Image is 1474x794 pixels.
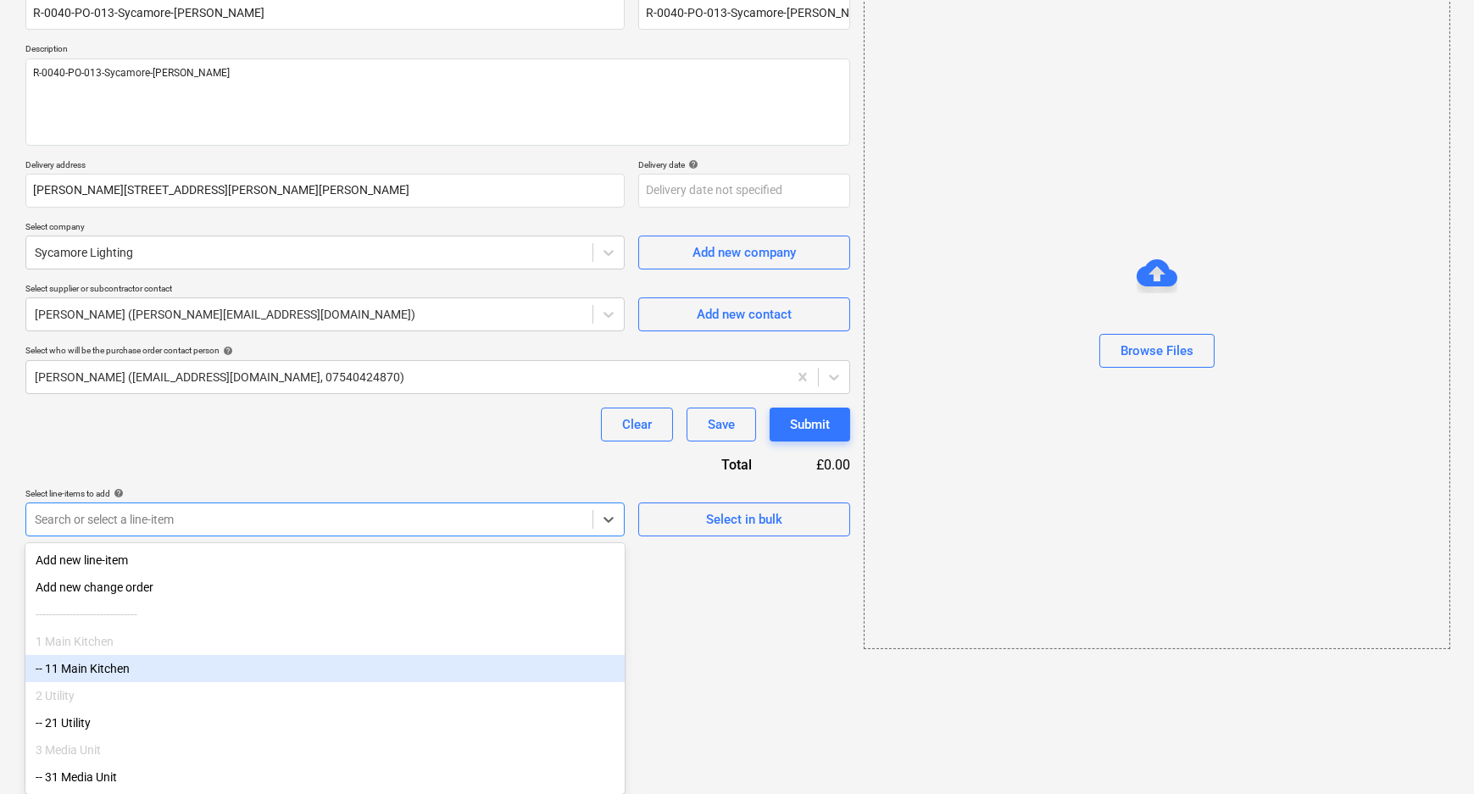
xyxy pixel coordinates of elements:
[25,628,625,655] div: 1 Main Kitchen
[638,502,850,536] button: Select in bulk
[25,601,625,628] div: ------------------------------
[25,174,625,208] input: Delivery address
[25,221,625,236] p: Select company
[25,345,850,356] div: Select who will be the purchase order contact person
[638,297,850,331] button: Add new contact
[1121,340,1193,362] div: Browse Files
[630,455,779,475] div: Total
[25,58,850,146] textarea: R-0040-PO-013-Sycamore-[PERSON_NAME]
[25,159,625,174] p: Delivery address
[708,414,735,436] div: Save
[25,682,625,709] div: 2 Utility
[1389,713,1474,794] iframe: Chat Widget
[25,574,625,601] div: Add new change order
[25,488,625,499] div: Select line-items to add
[706,508,782,530] div: Select in bulk
[25,763,625,791] div: -- 31 Media Unit
[601,408,673,441] button: Clear
[25,736,625,763] div: 3 Media Unit
[638,174,850,208] input: Delivery date not specified
[25,283,625,297] p: Select supplier or subcontractor contact
[790,414,830,436] div: Submit
[25,709,625,736] div: -- 21 Utility
[25,655,625,682] div: -- 11 Main Kitchen
[110,488,124,498] span: help
[638,236,850,269] button: Add new company
[685,159,698,169] span: help
[1099,334,1215,368] button: Browse Files
[25,547,625,574] div: Add new line-item
[220,346,233,356] span: help
[687,408,756,441] button: Save
[693,242,796,264] div: Add new company
[770,408,850,441] button: Submit
[622,414,652,436] div: Clear
[25,43,850,58] p: Description
[779,455,850,475] div: £0.00
[697,303,792,325] div: Add new contact
[638,159,850,170] div: Delivery date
